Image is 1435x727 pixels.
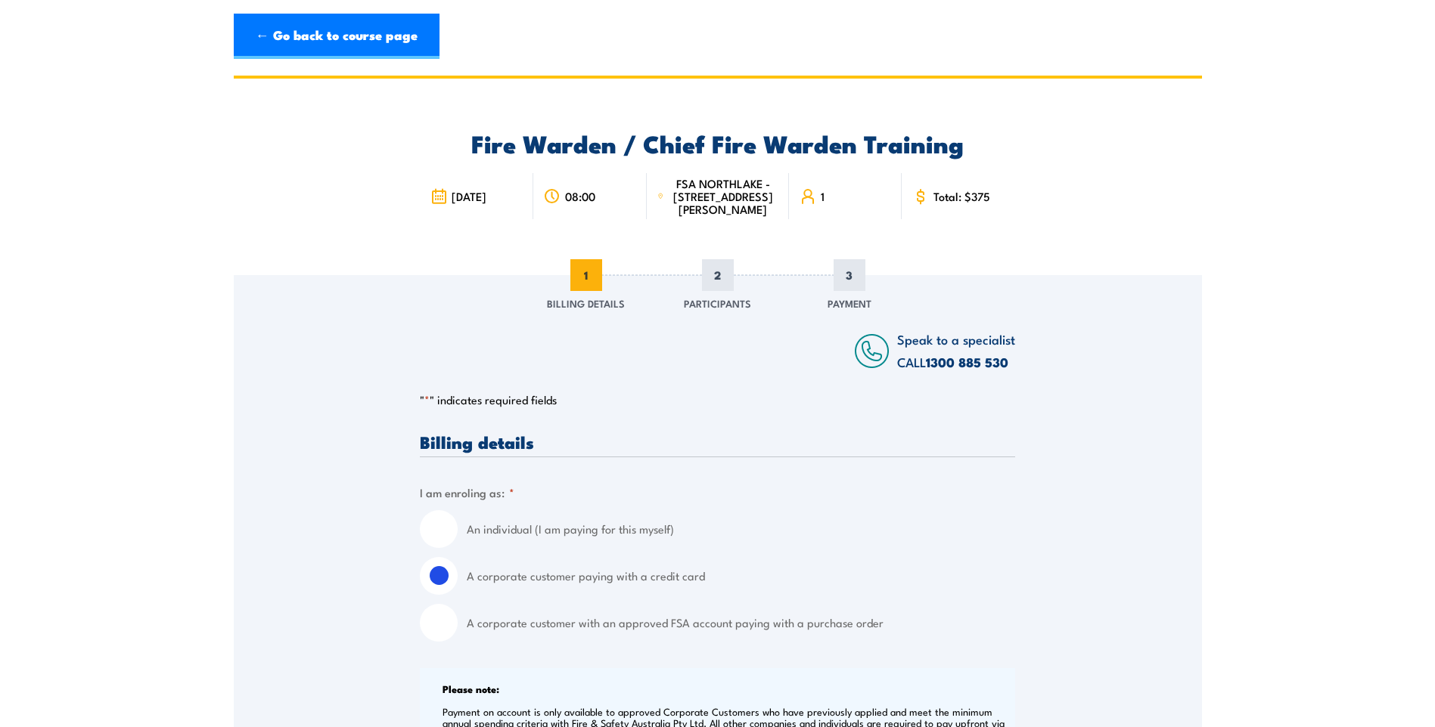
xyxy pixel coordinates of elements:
[420,484,514,501] legend: I am enroling as:
[897,329,1015,371] span: Speak to a specialist CALL
[828,295,871,311] span: Payment
[452,190,486,203] span: [DATE]
[420,433,1015,450] h3: Billing details
[547,295,625,311] span: Billing Details
[668,177,778,215] span: FSA NORTHLAKE - [STREET_ADDRESS][PERSON_NAME]
[684,295,751,311] span: Participants
[443,681,499,696] b: Please note:
[821,190,825,203] span: 1
[234,14,440,59] a: ← Go back to course page
[926,352,1008,372] a: 1300 885 530
[570,259,602,291] span: 1
[420,132,1015,153] h2: Fire Warden / Chief Fire Warden Training
[565,190,595,203] span: 08:00
[467,510,1015,548] label: An individual (I am paying for this myself)
[834,259,865,291] span: 3
[420,392,1015,407] p: " " indicates required fields
[702,259,734,291] span: 2
[467,557,1015,595] label: A corporate customer paying with a credit card
[467,604,1015,642] label: A corporate customer with an approved FSA account paying with a purchase order
[933,190,990,203] span: Total: $375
